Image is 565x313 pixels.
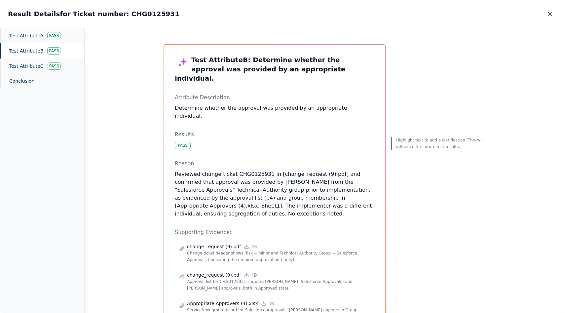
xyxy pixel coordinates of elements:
[175,94,374,101] p: Attribute Description
[396,137,486,150] p: Highlight text to add a clarification. This will influence the future test results.
[244,244,249,250] a: Download file
[187,278,370,292] p: Approval list for CHG0125931 showing [PERSON_NAME] (Salesforce Approvals) and [PERSON_NAME] appro...
[47,32,60,39] div: Pass
[244,272,249,278] a: Download file
[261,300,267,306] a: Download file
[175,170,374,218] p: Reviewed change ticket CHG0125931 in [change_request (9).pdf] and confirmed that approval was pro...
[187,272,241,278] p: change_request (9).pdf
[175,104,374,120] p: Determine whether the approval was provided by an appropriate individual.
[187,300,258,307] p: Appropriate Approvers (4).xlsx
[48,62,61,70] div: Pass
[175,160,374,168] p: Reason
[175,228,374,236] p: Supporting Evidence:
[175,55,374,83] h3: Test Attribute B : Determine whether the approval was provided by an appropriate individual.
[187,250,370,263] p: Change ticket header shows Risk = Minor and Technical Authority Group = Salesforce Approvals (ind...
[8,9,179,19] h2: Result Details for Ticket number: CHG0125931
[187,243,241,250] p: change_request (9).pdf
[175,131,374,138] p: Results
[47,47,60,55] div: Pass
[175,142,191,149] div: Pass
